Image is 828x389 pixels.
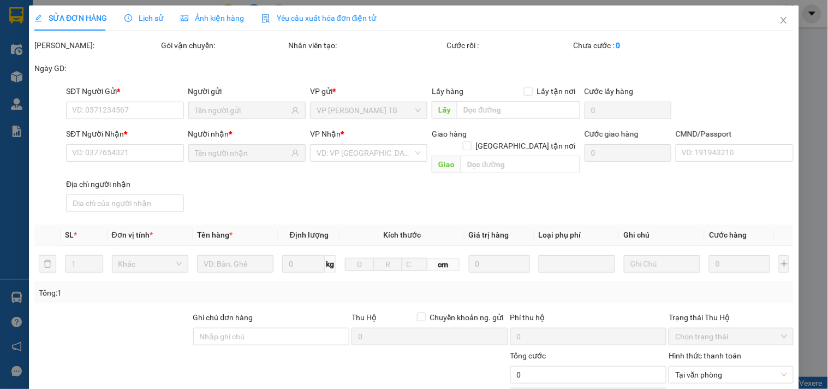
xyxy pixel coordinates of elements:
span: [GEOGRAPHIC_DATA] tận nơi [472,140,580,152]
span: Đơn vị tính [112,231,153,239]
input: Dọc đường [457,101,580,119]
span: Chuyển khoản ng. gửi [426,311,508,323]
th: Loại phụ phí [534,225,619,246]
input: Cước lấy hàng [585,102,672,119]
div: Người nhận [188,128,306,140]
span: user [291,149,299,157]
span: Định lượng [290,231,329,239]
span: Giao [432,156,461,173]
input: Ghi chú đơn hàng [193,328,350,345]
input: Ghi Chú [624,255,700,273]
span: SL [65,231,74,239]
span: Thu Hộ [352,313,377,322]
span: Chọn trạng thái [675,328,787,345]
img: logo.jpg [14,14,68,68]
li: Hotline: 19001155 [102,40,456,54]
div: VP gửi [310,85,427,97]
div: SĐT Người Nhận [66,128,183,140]
input: VD: Bàn, Ghế [197,255,273,273]
div: Gói vận chuyển: [162,39,286,51]
label: Hình thức thanh toán [669,351,741,360]
div: Chưa cước : [574,39,698,51]
span: VP Trần Phú TB [317,102,421,119]
div: Phí thu hộ [510,311,667,328]
label: Cước giao hàng [585,129,639,138]
b: GỬI : VP [PERSON_NAME] TB [14,79,213,97]
input: Tên người nhận [195,147,289,159]
span: Lấy hàng [432,87,464,96]
div: Tổng: 1 [39,287,320,299]
span: Lấy [432,101,457,119]
th: Ghi chú [619,225,705,246]
button: plus [779,255,789,273]
span: Khác [118,256,182,272]
span: Tên hàng [197,231,233,239]
span: Lấy tận nơi [533,85,580,97]
input: Dọc đường [461,156,580,173]
span: Tại văn phòng [675,367,787,383]
span: VP Nhận [310,129,341,138]
input: Tên người gửi [195,104,289,116]
span: Tổng cước [510,351,546,360]
div: Người gửi [188,85,306,97]
span: Giá trị hàng [469,231,509,239]
span: Yêu cầu xuất hóa đơn điện tử [261,14,377,22]
span: Lịch sử [124,14,163,22]
input: 0 [469,255,530,273]
span: Kích thước [383,231,421,239]
span: SỬA ĐƠN HÀNG [34,14,107,22]
input: D [345,258,374,271]
label: Cước lấy hàng [585,87,634,96]
button: delete [39,255,56,273]
span: kg [325,255,336,273]
input: R [373,258,402,271]
div: SĐT Người Gửi [66,85,183,97]
span: close [779,16,788,25]
label: Ghi chú đơn hàng [193,313,253,322]
div: CMND/Passport [676,128,793,140]
span: Giao hàng [432,129,467,138]
span: edit [34,14,42,22]
div: [PERSON_NAME]: [34,39,159,51]
div: Ngày GD: [34,62,159,74]
b: 0 [616,41,621,50]
span: Cước hàng [710,231,747,239]
span: picture [181,14,188,22]
img: icon [261,14,270,23]
span: user [291,107,299,114]
input: 0 [710,255,771,273]
button: Close [769,5,799,36]
input: Địa chỉ của người nhận [66,194,183,212]
li: Số 10 ngõ 15 Ngọc Hồi, Q.[PERSON_NAME], [GEOGRAPHIC_DATA] [102,27,456,40]
span: Ảnh kiện hàng [181,14,244,22]
input: Cước giao hàng [585,144,672,162]
div: Địa chỉ người nhận [66,178,183,190]
div: Trạng thái Thu Hộ [669,311,793,323]
input: C [402,258,428,271]
div: Cước rồi : [447,39,571,51]
span: cm [428,258,460,271]
div: Nhân viên tạo: [288,39,445,51]
span: clock-circle [124,14,132,22]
